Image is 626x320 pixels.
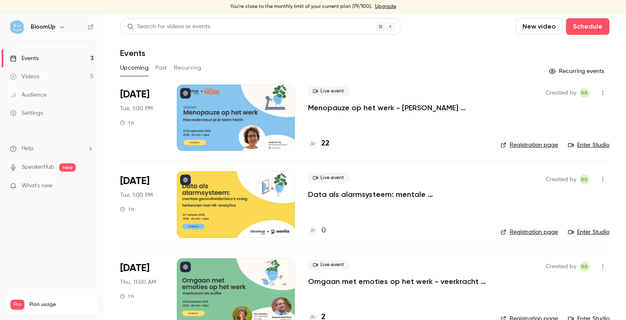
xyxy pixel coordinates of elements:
[120,119,134,126] div: 1 h
[580,262,590,272] span: Benjamin Bergers
[10,109,43,117] div: Settings
[545,65,609,78] button: Recurring events
[546,88,576,98] span: Created by
[308,260,349,270] span: Live event
[120,278,156,286] span: Thu, 11:00 AM
[10,300,24,310] span: Pro
[120,206,134,213] div: 1 h
[120,175,149,188] span: [DATE]
[568,141,609,149] a: Enter Studio
[546,262,576,272] span: Created by
[120,171,164,238] div: Oct 7 Tue, 1:00 PM (Europe/Brussels)
[22,144,34,153] span: Help
[10,73,39,81] div: Videos
[580,88,590,98] span: Benjamin Bergers
[321,138,330,149] h4: 22
[31,23,55,31] h6: BloomUp
[321,225,326,236] h4: 0
[581,88,588,98] span: BB
[375,3,396,10] a: Upgrade
[308,225,326,236] a: 0
[546,175,576,184] span: Created by
[174,61,202,75] button: Recurring
[84,182,94,190] iframe: Noticeable Trigger
[308,103,487,113] a: Menopauze op het werk - [PERSON_NAME] ondersteun je je team hierin
[120,262,149,275] span: [DATE]
[580,175,590,184] span: Benjamin Bergers
[127,22,210,31] div: Search for videos or events
[308,86,349,96] span: Live event
[120,191,153,199] span: Tue, 1:00 PM
[155,61,167,75] button: Past
[568,228,609,236] a: Enter Studio
[566,18,609,35] button: Schedule
[308,173,349,183] span: Live event
[581,262,588,272] span: BB
[29,301,93,308] span: Plan usage
[120,61,149,75] button: Upcoming
[501,141,558,149] a: Registration page
[59,163,76,172] span: new
[308,276,487,286] a: Omgaan met emoties op het werk - veerkracht als buffer
[120,85,164,151] div: Sep 23 Tue, 1:00 PM (Europe/Brussels)
[120,48,145,58] h1: Events
[22,163,54,172] a: SpeakerHub
[308,138,330,149] a: 22
[120,88,149,101] span: [DATE]
[581,175,588,184] span: BB
[120,293,134,300] div: 1 h
[10,54,39,63] div: Events
[120,104,153,113] span: Tue, 1:00 PM
[22,182,53,190] span: What's new
[10,91,47,99] div: Audience
[501,228,558,236] a: Registration page
[10,144,94,153] li: help-dropdown-opener
[515,18,563,35] button: New video
[308,189,487,199] a: Data als alarmsysteem: mentale gezondheidsrisico’s vroeg herkennen met HR-analytics
[10,20,24,34] img: BloomUp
